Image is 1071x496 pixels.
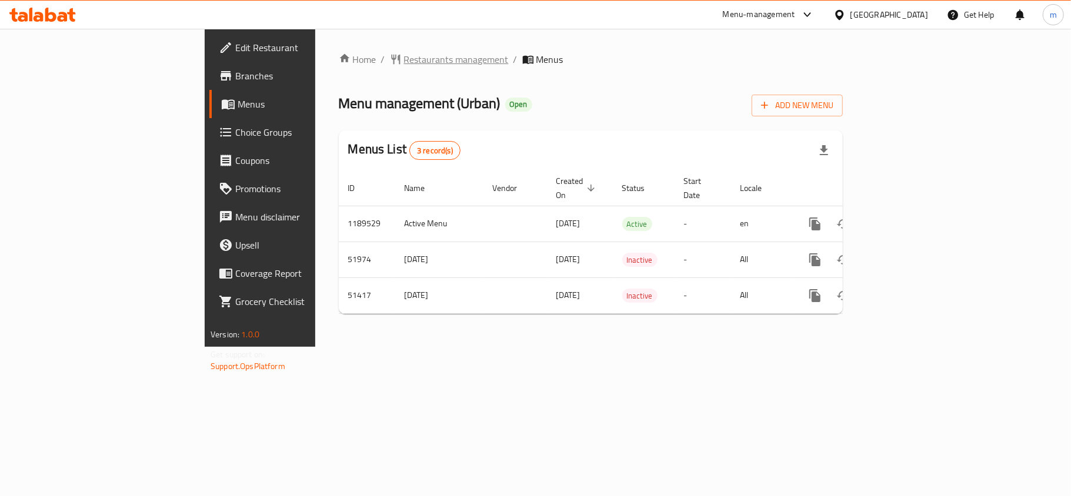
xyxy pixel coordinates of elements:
[209,118,383,146] a: Choice Groups
[209,62,383,90] a: Branches
[339,90,501,116] span: Menu management ( Urban )
[801,281,829,310] button: more
[850,8,928,21] div: [GEOGRAPHIC_DATA]
[235,266,374,280] span: Coverage Report
[556,216,580,231] span: [DATE]
[235,153,374,167] span: Coupons
[209,146,383,175] a: Coupons
[209,287,383,316] a: Grocery Checklist
[675,242,731,277] td: -
[339,170,923,314] table: enhanced table
[675,277,731,313] td: -
[505,99,532,109] span: Open
[238,97,374,111] span: Menus
[209,33,383,62] a: Edit Restaurant
[209,231,383,259] a: Upsell
[209,175,383,203] a: Promotions
[235,41,374,55] span: Edit Restaurant
[405,181,441,195] span: Name
[348,140,461,160] h2: Menus List
[723,8,795,22] div: Menu-management
[390,52,509,66] a: Restaurants management
[792,170,923,206] th: Actions
[1050,8,1057,21] span: m
[209,259,383,287] a: Coverage Report
[395,242,483,277] td: [DATE]
[829,246,858,274] button: Change Status
[211,347,265,362] span: Get support on:
[622,181,660,195] span: Status
[556,174,599,202] span: Created On
[622,217,652,231] span: Active
[348,181,371,195] span: ID
[740,181,778,195] span: Locale
[731,206,792,242] td: en
[622,217,652,231] div: Active
[395,277,483,313] td: [DATE]
[241,327,259,342] span: 1.0.0
[235,238,374,252] span: Upsell
[339,52,843,66] nav: breadcrumb
[235,294,374,309] span: Grocery Checklist
[211,358,285,374] a: Support.OpsPlatform
[731,242,792,277] td: All
[536,52,563,66] span: Menus
[801,210,829,238] button: more
[409,141,461,160] div: Total records count
[395,206,483,242] td: Active Menu
[556,287,580,303] span: [DATE]
[622,289,658,303] span: Inactive
[761,98,833,113] span: Add New Menu
[513,52,518,66] li: /
[505,98,532,112] div: Open
[211,327,239,342] span: Version:
[235,210,374,224] span: Menu disclaimer
[829,210,858,238] button: Change Status
[404,52,509,66] span: Restaurants management
[829,281,858,310] button: Change Status
[810,136,838,165] div: Export file
[235,69,374,83] span: Branches
[235,182,374,196] span: Promotions
[235,125,374,139] span: Choice Groups
[209,90,383,118] a: Menus
[556,252,580,267] span: [DATE]
[493,181,533,195] span: Vendor
[752,95,843,116] button: Add New Menu
[410,145,460,156] span: 3 record(s)
[622,253,658,267] span: Inactive
[675,206,731,242] td: -
[684,174,717,202] span: Start Date
[209,203,383,231] a: Menu disclaimer
[731,277,792,313] td: All
[801,246,829,274] button: more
